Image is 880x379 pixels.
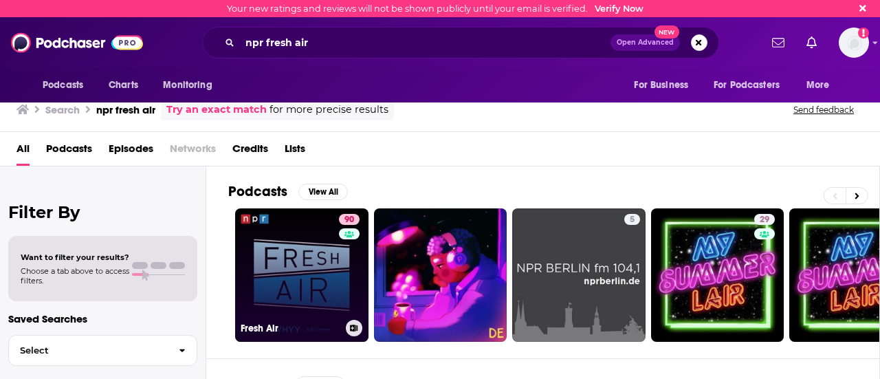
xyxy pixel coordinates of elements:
[801,31,822,54] a: Show notifications dropdown
[9,346,168,355] span: Select
[512,208,646,342] a: 5
[654,25,679,39] span: New
[624,72,705,98] button: open menu
[109,138,153,166] a: Episodes
[298,184,348,200] button: View All
[202,27,719,58] div: Search podcasts, credits, & more...
[241,323,340,334] h3: Fresh Air
[228,183,287,200] h2: Podcasts
[235,208,368,342] a: 90Fresh Air
[8,335,197,366] button: Select
[240,32,610,54] input: Search podcasts, credits, & more...
[610,34,680,51] button: Open AdvancedNew
[109,76,138,95] span: Charts
[714,76,780,95] span: For Podcasters
[8,312,197,325] p: Saved Searches
[170,138,216,166] span: Networks
[839,28,869,58] img: User Profile
[228,183,348,200] a: PodcastsView All
[839,28,869,58] span: Logged in as celadonmarketing
[21,266,129,285] span: Choose a tab above to access filters.
[705,72,800,98] button: open menu
[339,214,360,225] a: 90
[153,72,230,98] button: open menu
[232,138,268,166] a: Credits
[767,31,790,54] a: Show notifications dropdown
[858,28,869,39] svg: Email not verified
[624,214,640,225] a: 5
[754,214,775,225] a: 29
[163,76,212,95] span: Monitoring
[617,39,674,46] span: Open Advanced
[344,213,354,227] span: 90
[33,72,101,98] button: open menu
[96,103,155,116] h3: npr fresh air
[16,138,30,166] a: All
[789,104,858,116] button: Send feedback
[760,213,769,227] span: 29
[595,3,643,14] a: Verify Now
[46,138,92,166] a: Podcasts
[166,102,267,118] a: Try an exact match
[8,202,197,222] h2: Filter By
[651,208,784,342] a: 29
[100,72,146,98] a: Charts
[11,30,143,56] img: Podchaser - Follow, Share and Rate Podcasts
[43,76,83,95] span: Podcasts
[630,213,635,227] span: 5
[45,103,80,116] h3: Search
[227,3,643,14] div: Your new ratings and reviews will not be shown publicly until your email is verified.
[21,252,129,262] span: Want to filter your results?
[806,76,830,95] span: More
[797,72,847,98] button: open menu
[285,138,305,166] a: Lists
[839,28,869,58] button: Show profile menu
[269,102,388,118] span: for more precise results
[634,76,688,95] span: For Business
